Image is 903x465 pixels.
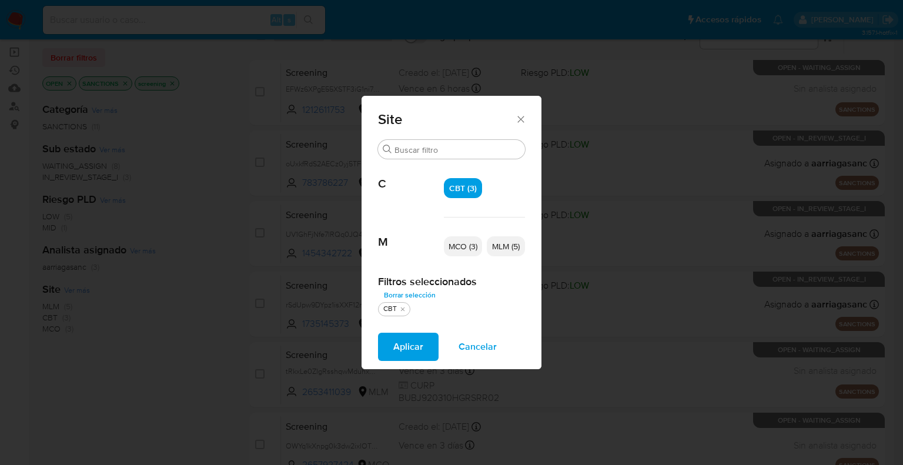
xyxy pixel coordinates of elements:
button: Aplicar [378,333,439,361]
div: MLM (5) [487,236,525,256]
button: Cancelar [443,333,512,361]
span: Aplicar [393,334,423,360]
span: MCO (3) [449,240,477,252]
span: Cancelar [459,334,497,360]
span: C [378,159,444,191]
button: Borrar selección [378,288,442,302]
span: MLM (5) [492,240,520,252]
input: Buscar filtro [394,145,520,155]
button: Buscar [383,145,392,154]
span: CBT (3) [449,182,477,194]
span: M [378,218,444,249]
button: quitar CBT [398,305,407,314]
span: Borrar selección [384,289,436,301]
span: Site [378,112,515,126]
button: Cerrar [515,113,526,124]
h2: Filtros seleccionados [378,275,525,288]
div: CBT (3) [444,178,482,198]
div: CBT [381,304,399,314]
div: MCO (3) [444,236,482,256]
